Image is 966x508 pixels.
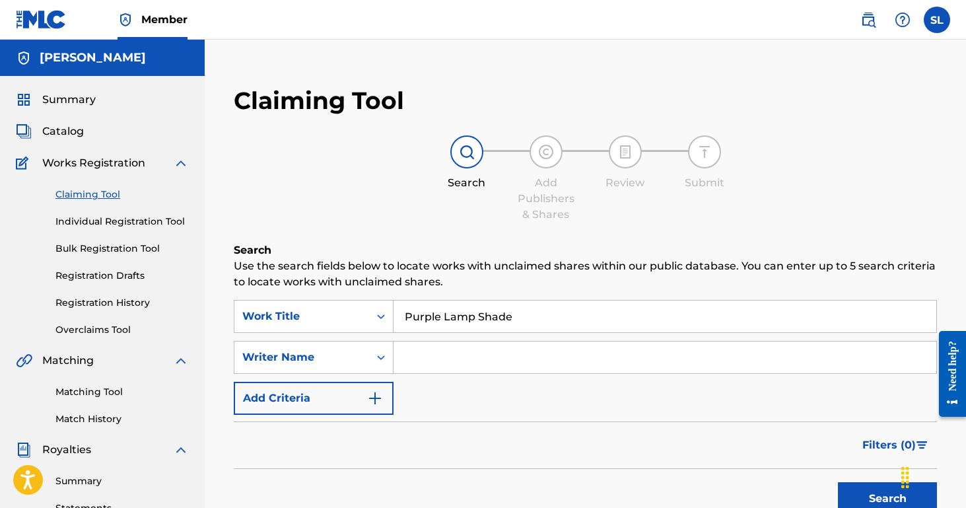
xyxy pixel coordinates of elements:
[16,353,32,369] img: Matching
[141,12,188,27] span: Member
[42,155,145,171] span: Works Registration
[234,86,404,116] h2: Claiming Tool
[16,50,32,66] img: Accounts
[42,353,94,369] span: Matching
[895,458,916,497] div: Drag
[55,296,189,310] a: Registration History
[854,429,937,462] button: Filters (0)
[42,124,84,139] span: Catalog
[173,155,189,171] img: expand
[16,92,32,108] img: Summary
[42,442,91,458] span: Royalties
[55,385,189,399] a: Matching Tool
[513,175,579,223] div: Add Publishers & Shares
[459,144,475,160] img: step indicator icon for Search
[173,353,189,369] img: expand
[924,7,950,33] div: User Menu
[862,437,916,453] span: Filters ( 0 )
[16,10,67,29] img: MLC Logo
[40,50,146,65] h5: STEPHEN LANKFORD
[16,442,32,458] img: Royalties
[173,442,189,458] img: expand
[42,92,96,108] span: Summary
[592,175,658,191] div: Review
[860,12,876,28] img: search
[55,269,189,283] a: Registration Drafts
[55,188,189,201] a: Claiming Tool
[55,323,189,337] a: Overclaims Tool
[234,242,937,258] h6: Search
[900,445,966,508] iframe: Chat Widget
[697,144,712,160] img: step indicator icon for Submit
[55,242,189,256] a: Bulk Registration Tool
[434,175,500,191] div: Search
[916,441,928,449] img: filter
[16,124,32,139] img: Catalog
[855,7,881,33] a: Public Search
[672,175,738,191] div: Submit
[55,215,189,229] a: Individual Registration Tool
[16,92,96,108] a: SummarySummary
[55,412,189,426] a: Match History
[55,474,189,488] a: Summary
[617,144,633,160] img: step indicator icon for Review
[929,321,966,427] iframe: Resource Center
[16,124,84,139] a: CatalogCatalog
[242,349,361,365] div: Writer Name
[234,382,394,415] button: Add Criteria
[895,12,911,28] img: help
[16,155,33,171] img: Works Registration
[118,12,133,28] img: Top Rightsholder
[234,258,937,290] p: Use the search fields below to locate works with unclaimed shares within our public database. You...
[538,144,554,160] img: step indicator icon for Add Publishers & Shares
[367,390,383,406] img: 9d2ae6d4665cec9f34b9.svg
[889,7,916,33] div: Help
[242,308,361,324] div: Work Title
